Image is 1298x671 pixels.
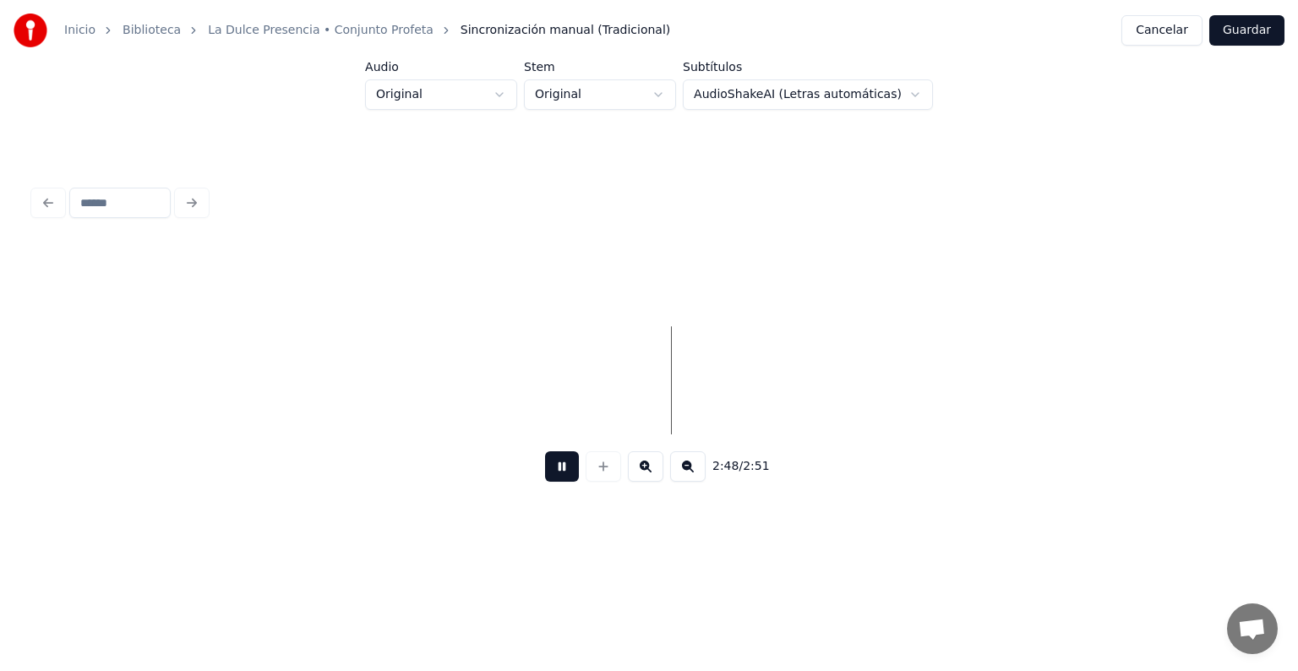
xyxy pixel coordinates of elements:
[1227,603,1278,654] a: Chat abierto
[14,14,47,47] img: youka
[64,22,670,39] nav: breadcrumb
[208,22,434,39] a: La Dulce Presencia • Conjunto Profeta
[1121,15,1203,46] button: Cancelar
[712,458,753,475] div: /
[123,22,181,39] a: Biblioteca
[712,458,739,475] span: 2:48
[461,22,670,39] span: Sincronización manual (Tradicional)
[365,61,517,73] label: Audio
[1209,15,1284,46] button: Guardar
[683,61,933,73] label: Subtítulos
[524,61,676,73] label: Stem
[64,22,95,39] a: Inicio
[743,458,769,475] span: 2:51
